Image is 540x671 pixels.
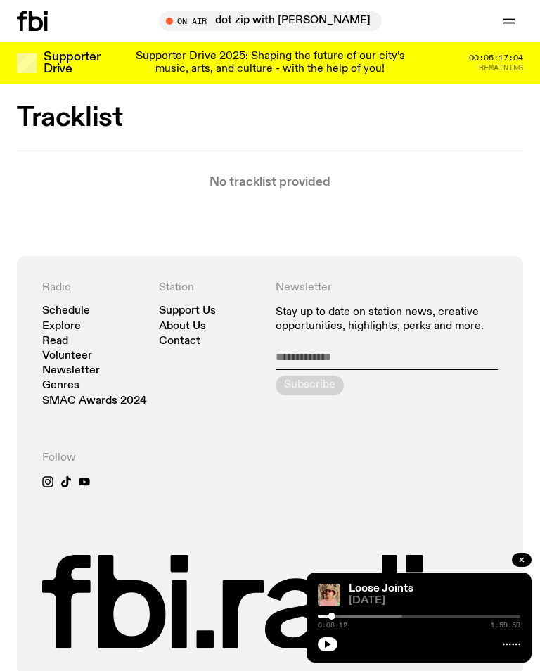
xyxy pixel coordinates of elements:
[349,583,413,594] a: Loose Joints
[42,306,90,317] a: Schedule
[42,281,148,295] h4: Radio
[491,622,520,629] span: 1:59:58
[42,351,92,362] a: Volunteer
[159,336,200,347] a: Contact
[17,177,523,188] p: No tracklist provided
[42,452,148,465] h4: Follow
[159,321,206,332] a: About Us
[118,51,422,75] p: Supporter Drive 2025: Shaping the future of our city’s music, arts, and culture - with the help o...
[479,64,523,72] span: Remaining
[159,281,264,295] h4: Station
[318,622,347,629] span: 0:08:12
[42,366,100,376] a: Newsletter
[276,306,498,333] p: Stay up to date on station news, creative opportunities, highlights, perks and more.
[276,376,344,395] button: Subscribe
[42,321,81,332] a: Explore
[159,306,216,317] a: Support Us
[276,281,498,295] h4: Newsletter
[159,11,382,31] button: On Airdot zip with [PERSON_NAME]
[42,381,79,391] a: Genres
[349,596,520,606] span: [DATE]
[42,396,147,407] a: SMAC Awards 2024
[44,51,100,75] h3: Supporter Drive
[318,584,340,606] img: Tyson stands in front of a paperbark tree wearing orange sunglasses, a suede bucket hat and a pin...
[17,106,523,131] h2: Tracklist
[42,336,68,347] a: Read
[469,54,523,62] span: 00:05:17:04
